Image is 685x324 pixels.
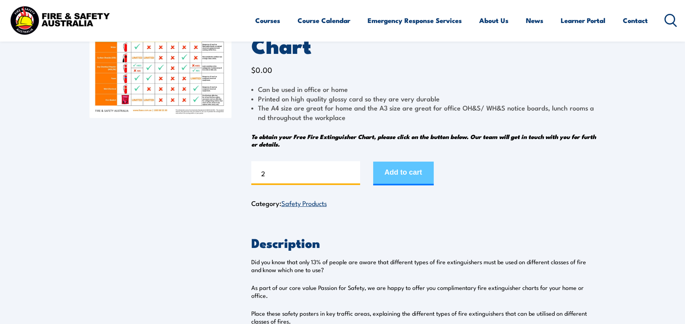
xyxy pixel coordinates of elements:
a: News [526,10,543,31]
a: About Us [479,10,509,31]
li: The A4 size are great for home and the A3 size are great for office OH&S/ WH&S notice boards, lun... [251,103,596,122]
li: Can be used in office or home [251,84,596,93]
p: Did you know that only 13% of people are aware that different types of fire extinguishers must be... [251,258,596,274]
p: As part of our core value Passion for Safety, we are happy to offer you complimentary fire exting... [251,284,596,299]
a: Safety Products [281,198,327,208]
em: To obtain your Free Fire Extinguisher Chart, please click on the button below. Our team will get ... [251,132,596,149]
span: $ [251,64,256,75]
button: Add to cart [373,162,434,185]
span: Category: [251,198,327,208]
h1: FREE Fire Extinguisher Safety Chart [251,17,596,54]
h2: Description [251,237,596,248]
input: Product quantity [251,161,360,185]
img: FREE Fire Extinguisher Safety Chart [89,17,231,118]
bdi: 0.00 [251,64,272,75]
a: Course Calendar [298,10,350,31]
li: Printed on high quality glossy card so they are very durable [251,94,596,103]
a: Contact [623,10,648,31]
a: Courses [255,10,280,31]
a: Emergency Response Services [368,10,462,31]
a: Learner Portal [561,10,605,31]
